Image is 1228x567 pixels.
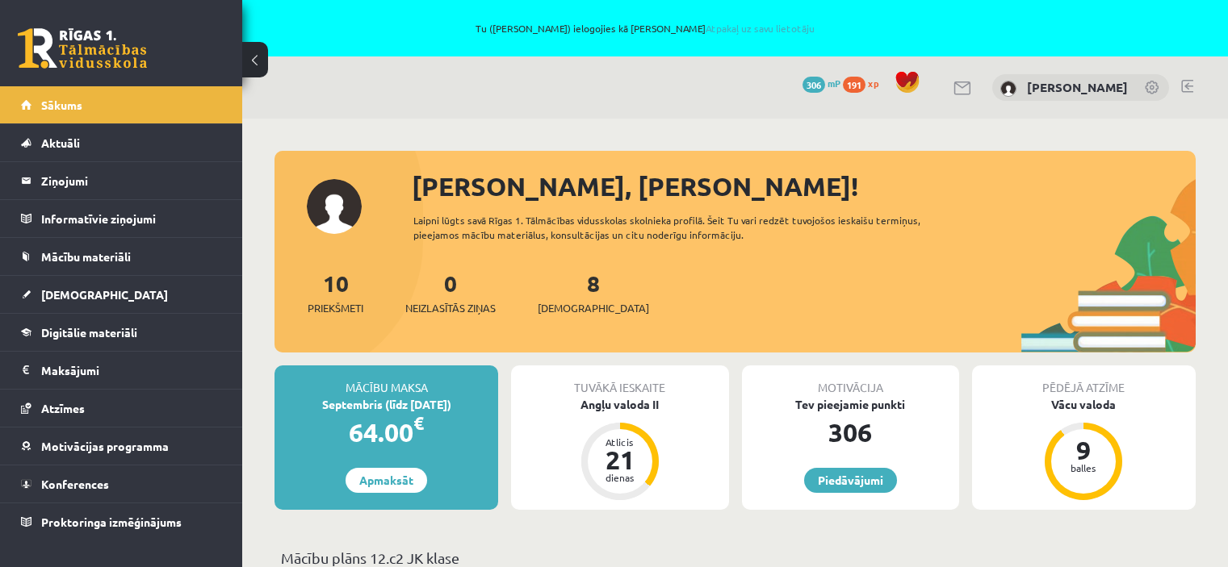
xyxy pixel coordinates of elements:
[41,162,222,199] legend: Ziņojumi
[21,162,222,199] a: Ziņojumi
[868,77,878,90] span: xp
[972,365,1196,396] div: Pēdējā atzīme
[538,300,649,316] span: [DEMOGRAPHIC_DATA]
[803,77,825,93] span: 306
[511,365,728,396] div: Tuvākā ieskaite
[18,28,147,69] a: Rīgas 1. Tālmācības vidusskola
[21,314,222,351] a: Digitālie materiāli
[21,276,222,313] a: [DEMOGRAPHIC_DATA]
[1059,437,1108,463] div: 9
[41,325,137,340] span: Digitālie materiāli
[828,77,840,90] span: mP
[41,439,169,453] span: Motivācijas programma
[186,23,1105,33] span: Tu ([PERSON_NAME]) ielogojies kā [PERSON_NAME]
[972,396,1196,502] a: Vācu valoda 9 balles
[21,200,222,237] a: Informatīvie ziņojumi
[41,200,222,237] legend: Informatīvie ziņojumi
[1059,463,1108,473] div: balles
[21,124,222,161] a: Aktuāli
[21,86,222,123] a: Sākums
[308,269,363,316] a: 10Priekšmeti
[413,213,966,242] div: Laipni lūgts savā Rīgas 1. Tālmācības vidusskolas skolnieka profilā. Šeit Tu vari redzēt tuvojošo...
[742,396,959,413] div: Tev pieejamie punkti
[21,427,222,465] a: Motivācijas programma
[41,287,168,302] span: [DEMOGRAPHIC_DATA]
[41,352,222,389] legend: Maksājumi
[41,515,182,529] span: Proktoringa izmēģinājums
[413,411,424,435] span: €
[843,77,865,93] span: 191
[21,503,222,540] a: Proktoringa izmēģinājums
[742,413,959,452] div: 306
[511,396,728,502] a: Angļu valoda II Atlicis 21 dienas
[308,300,363,316] span: Priekšmeti
[596,437,644,447] div: Atlicis
[972,396,1196,413] div: Vācu valoda
[538,269,649,316] a: 8[DEMOGRAPHIC_DATA]
[275,396,498,413] div: Septembris (līdz [DATE])
[742,365,959,396] div: Motivācija
[21,352,222,389] a: Maksājumi
[405,300,496,316] span: Neizlasītās ziņas
[346,468,427,493] a: Apmaksāt
[275,413,498,452] div: 64.00
[405,269,496,316] a: 0Neizlasītās ziņas
[803,77,840,90] a: 306 mP
[21,238,222,275] a: Mācību materiāli
[41,477,109,491] span: Konferences
[412,167,1196,206] div: [PERSON_NAME], [PERSON_NAME]!
[41,249,131,264] span: Mācību materiāli
[21,465,222,502] a: Konferences
[41,98,82,112] span: Sākums
[275,365,498,396] div: Mācību maksa
[41,401,85,415] span: Atzīmes
[596,447,644,473] div: 21
[511,396,728,413] div: Angļu valoda II
[843,77,886,90] a: 191 xp
[1000,81,1016,97] img: Katrīne Rubene
[596,473,644,482] div: dienas
[41,135,80,150] span: Aktuāli
[706,22,815,35] a: Atpakaļ uz savu lietotāju
[21,390,222,427] a: Atzīmes
[804,468,897,493] a: Piedāvājumi
[1027,79,1128,95] a: [PERSON_NAME]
